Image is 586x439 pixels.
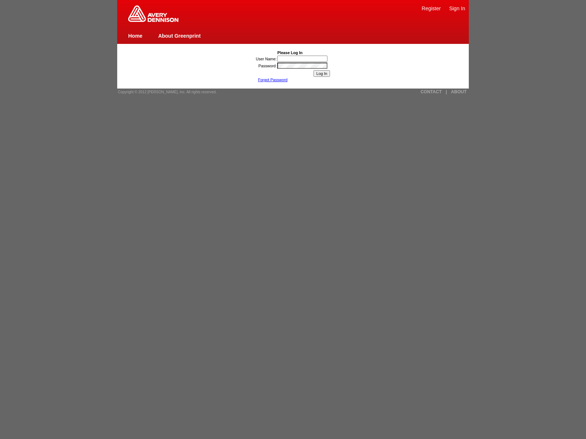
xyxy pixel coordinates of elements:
span: Copyright © 2012 [PERSON_NAME], Inc. All rights reserved. [118,90,217,94]
label: User Name: [256,57,277,61]
a: Register [422,5,441,11]
input: Log In [314,70,330,77]
a: Home [128,33,142,39]
a: CONTACT [420,89,442,94]
img: Home [128,5,178,22]
label: Password: [259,64,277,68]
a: | [446,89,447,94]
a: ABOUT [451,89,467,94]
a: Greenprint [128,18,178,23]
a: About Greenprint [158,33,201,39]
b: Please Log In [277,50,303,55]
a: Forgot Password [258,78,288,82]
a: Sign In [449,5,465,11]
